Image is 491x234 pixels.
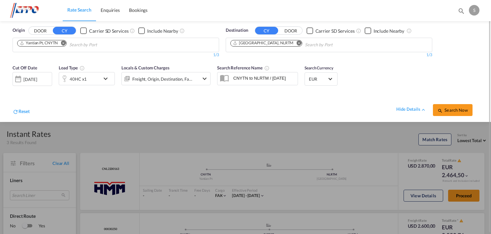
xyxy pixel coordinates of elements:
[13,52,219,58] div: 1/3
[80,65,85,71] md-icon: icon-information-outline
[70,74,87,84] div: 40HC x1
[13,72,52,86] div: [DATE]
[433,104,473,116] button: icon-magnifySearch Now
[233,40,295,46] div: Press delete to remove this chip.
[396,106,426,113] div: hide detailsicon-chevron-up
[13,85,17,94] md-datepicker: Select
[356,28,361,33] md-icon: Unchecked: Search for CY (Container Yard) services for all selected carriers.Checked : Search for...
[233,40,294,46] div: Rotterdam, NLRTM
[89,28,128,34] div: Carrier SD Services
[132,74,192,84] div: Freight Origin Destination Factory Stuffing
[420,107,426,113] md-icon: icon-chevron-up
[147,28,178,34] div: Include Nearby
[229,38,371,50] md-chips-wrap: Chips container. Use arrow keys to select chips.
[307,27,355,34] md-checkbox: Checkbox No Ink
[59,65,85,70] span: Load Type
[102,75,113,83] md-icon: icon-chevron-down
[13,27,24,34] span: Origin
[130,28,135,33] md-icon: Unchecked: Search for CY (Container Yard) services for all selected carriers.Checked : Search for...
[279,27,302,35] button: DOOR
[13,65,37,70] span: Cut Off Date
[59,72,115,85] div: 40HC x1icon-chevron-down
[101,7,120,13] span: Enquiries
[29,27,52,35] button: DOOR
[438,107,468,113] span: icon-magnifySearch Now
[226,27,248,34] span: Destination
[16,38,135,50] md-chips-wrap: Chips container. Use arrow keys to select chips.
[19,40,59,46] div: Press delete to remove this chip.
[18,108,30,114] span: Reset
[365,27,405,34] md-checkbox: Checkbox No Ink
[19,40,58,46] div: Yantian Pt, CNYTN
[305,40,368,50] input: Search by Port
[129,7,147,13] span: Bookings
[469,5,479,16] div: s
[255,27,278,34] button: CY
[69,40,132,50] input: Search by Port
[121,65,170,70] span: Locals & Custom Charges
[226,52,432,58] div: 1/3
[121,72,211,85] div: Freight Origin Destination Factory Stuffingicon-chevron-down
[53,27,76,34] button: CY
[80,27,128,34] md-checkbox: Checkbox No Ink
[201,75,209,83] md-icon: icon-chevron-down
[407,28,412,33] md-icon: Unchecked: Ignores neighbouring ports when fetching rates.Checked : Includes neighbouring ports w...
[308,74,334,84] md-select: Select Currency: € EUREuro
[138,27,178,34] md-checkbox: Checkbox No Ink
[10,3,54,18] img: d38966e06f5511efa686cdb0e1f57a29.png
[374,28,405,34] div: Include Nearby
[23,76,37,82] div: [DATE]
[264,65,270,71] md-icon: Your search will be saved by the below given name
[230,73,298,83] input: Search Reference Name
[315,28,355,34] div: Carrier SD Services
[180,28,185,33] md-icon: Unchecked: Ignores neighbouring ports when fetching rates.Checked : Includes neighbouring ports w...
[67,7,91,13] span: Rate Search
[305,65,333,70] span: Search Currency
[292,40,302,47] button: Remove
[56,40,66,47] button: Remove
[438,108,443,113] md-icon: icon-magnify
[217,65,270,70] span: Search Reference Name
[13,108,30,116] div: icon-refreshReset
[309,76,327,82] span: EUR
[458,7,465,15] md-icon: icon-magnify
[13,109,18,115] md-icon: icon-refresh
[458,7,465,17] div: icon-magnify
